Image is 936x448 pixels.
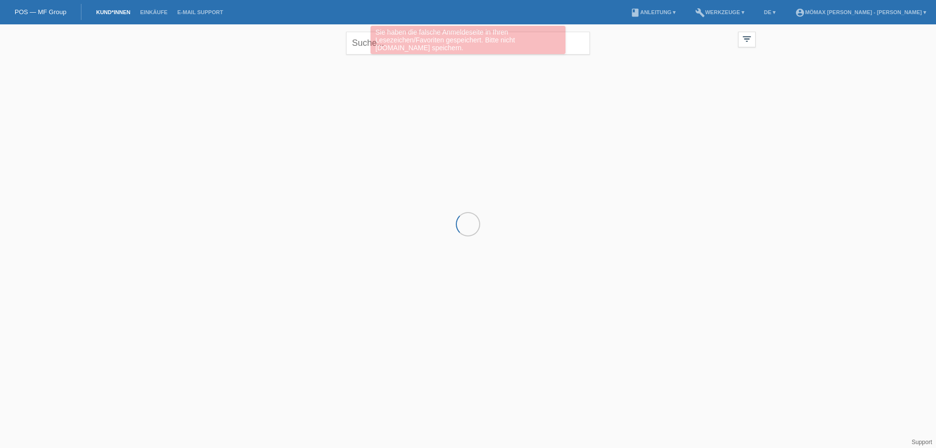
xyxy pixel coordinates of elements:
a: account_circleMömax [PERSON_NAME] - [PERSON_NAME] ▾ [790,9,931,15]
a: Support [912,439,932,446]
a: bookAnleitung ▾ [625,9,681,15]
a: Einkäufe [135,9,172,15]
div: Sie haben die falsche Anmeldeseite in Ihren Lesezeichen/Favoriten gespeichert. Bitte nicht [DOMAI... [370,26,565,54]
i: build [695,8,705,18]
i: account_circle [795,8,805,18]
a: POS — MF Group [15,8,66,16]
i: book [630,8,640,18]
a: Kund*innen [91,9,135,15]
a: buildWerkzeuge ▾ [690,9,749,15]
a: DE ▾ [759,9,780,15]
a: E-Mail Support [173,9,228,15]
